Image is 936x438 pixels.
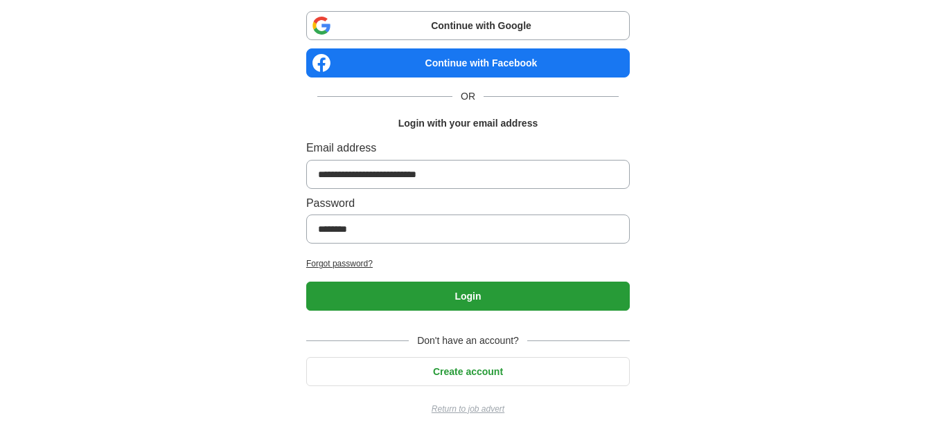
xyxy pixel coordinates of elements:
[398,116,538,131] h1: Login with your email address
[452,89,484,104] span: OR
[306,282,630,311] button: Login
[306,139,630,157] label: Email address
[306,194,630,212] label: Password
[409,333,527,348] span: Don't have an account?
[306,403,630,416] a: Return to job advert
[306,357,630,386] button: Create account
[306,11,630,40] a: Continue with Google
[306,257,630,271] a: Forgot password?
[306,366,630,377] a: Create account
[306,48,630,77] a: Continue with Facebook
